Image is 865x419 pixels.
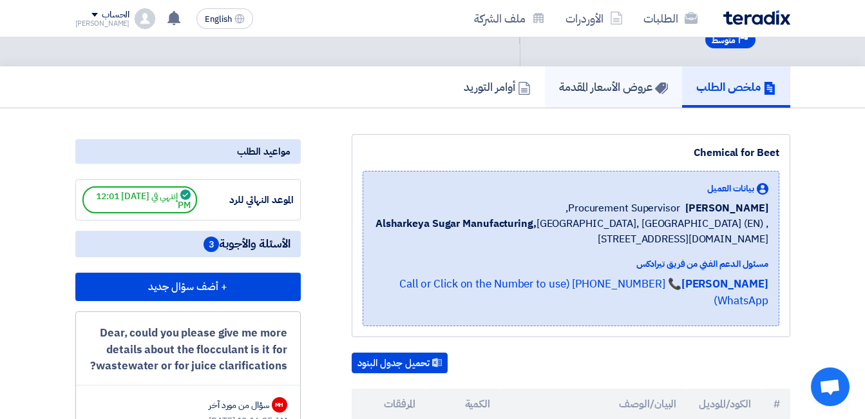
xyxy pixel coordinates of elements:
[197,193,294,208] div: الموعد النهائي للرد
[375,216,537,231] b: Alsharkeya Sugar Manufacturing,
[75,20,130,27] div: [PERSON_NAME]
[352,353,448,373] button: تحميل جدول البنود
[450,66,545,108] a: أوامر التوريد
[682,66,790,108] a: ملخص الطلب
[681,276,768,292] strong: [PERSON_NAME]
[204,236,290,252] span: الأسئلة والأجوبة
[196,8,253,29] button: English
[723,10,790,25] img: Teradix logo
[204,237,219,252] span: 3
[685,200,768,216] span: [PERSON_NAME]
[82,186,197,213] span: إنتهي في [DATE] 12:01 PM
[75,273,301,301] button: + أضف سؤال جديد
[374,216,768,247] span: [GEOGRAPHIC_DATA], [GEOGRAPHIC_DATA] (EN) ,[STREET_ADDRESS][DOMAIN_NAME]
[559,79,668,94] h5: عروض الأسعار المقدمة
[205,15,232,24] span: English
[399,276,768,309] a: [PERSON_NAME]📞 [PHONE_NUMBER] (Call or Click on the Number to use WhatsApp)
[374,257,768,271] div: مسئول الدعم الفني من فريق تيرادكس
[363,145,779,161] div: Chemical for Beet
[633,3,708,34] a: الطلبات
[272,397,287,413] div: MH
[89,325,287,375] div: Dear, could you please give me more details about the flocculant is it for wastewater or for juic...
[566,200,680,216] span: Procurement Supervisor,
[545,66,682,108] a: عروض الأسعار المقدمة
[464,79,531,94] h5: أوامر التوريد
[75,139,301,164] div: مواعيد الطلب
[464,3,555,34] a: ملف الشركة
[555,3,633,34] a: الأوردرات
[696,79,776,94] h5: ملخص الطلب
[102,10,129,21] div: الحساب
[209,398,269,412] div: سؤال من مورد آخر
[135,8,155,29] img: profile_test.png
[712,34,736,46] span: متوسط
[811,367,850,406] div: Open chat
[707,182,754,195] span: بيانات العميل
